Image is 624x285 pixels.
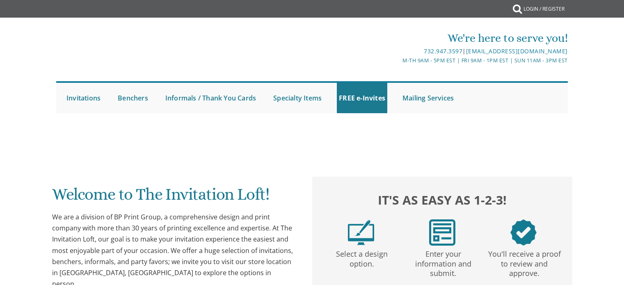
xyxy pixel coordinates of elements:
[348,219,374,246] img: step1.png
[52,185,296,210] h1: Welcome to The Invitation Loft!
[64,83,103,113] a: Invitations
[424,47,462,55] a: 732.947.3597
[320,191,564,209] h2: It's as easy as 1-2-3!
[163,83,258,113] a: Informals / Thank You Cards
[404,246,482,278] p: Enter your information and submit.
[323,246,401,269] p: Select a design option.
[227,56,568,65] div: M-Th 9am - 5pm EST | Fri 9am - 1pm EST | Sun 11am - 3pm EST
[227,46,568,56] div: |
[271,83,324,113] a: Specialty Items
[429,219,455,246] img: step2.png
[227,30,568,46] div: We're here to serve you!
[116,83,150,113] a: Benchers
[337,83,387,113] a: FREE e-Invites
[400,83,456,113] a: Mailing Services
[466,47,568,55] a: [EMAIL_ADDRESS][DOMAIN_NAME]
[510,219,537,246] img: step3.png
[485,246,563,278] p: You'll receive a proof to review and approve.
